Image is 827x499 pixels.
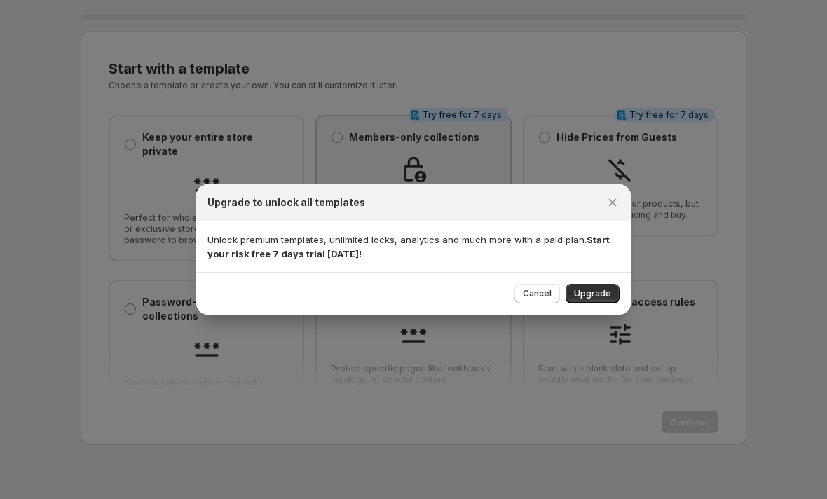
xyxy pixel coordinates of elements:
h2: Upgrade to unlock all templates [207,196,365,210]
span: Cancel [523,288,552,299]
span: Upgrade [574,288,611,299]
button: Cancel [514,284,560,303]
button: Close [603,193,622,212]
p: Unlock premium templates, unlimited locks, analytics and much more with a paid plan. [207,233,620,261]
button: Upgrade [566,284,620,303]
